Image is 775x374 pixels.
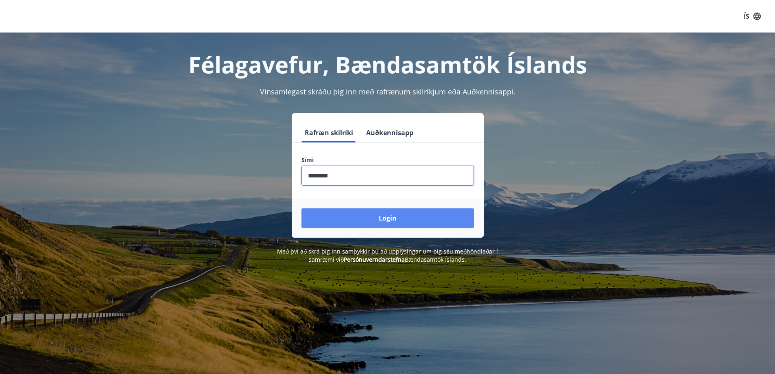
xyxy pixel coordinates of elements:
[301,123,356,142] button: Rafræn skilríki
[301,156,474,164] label: Sími
[344,256,405,263] a: Persónuverndarstefna
[105,49,671,80] h1: Félagavefur, Bændasamtök Íslands
[301,208,474,228] button: Login
[260,87,515,96] span: Vinsamlegast skráðu þig inn með rafrænum skilríkjum eða Auðkennisappi.
[739,9,765,24] button: ÍS
[277,247,498,263] span: Með því að skrá þig inn samþykkir þú að upplýsingar um þig séu meðhöndlaðar í samræmi við Bændasa...
[363,123,417,142] button: Auðkennisapp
